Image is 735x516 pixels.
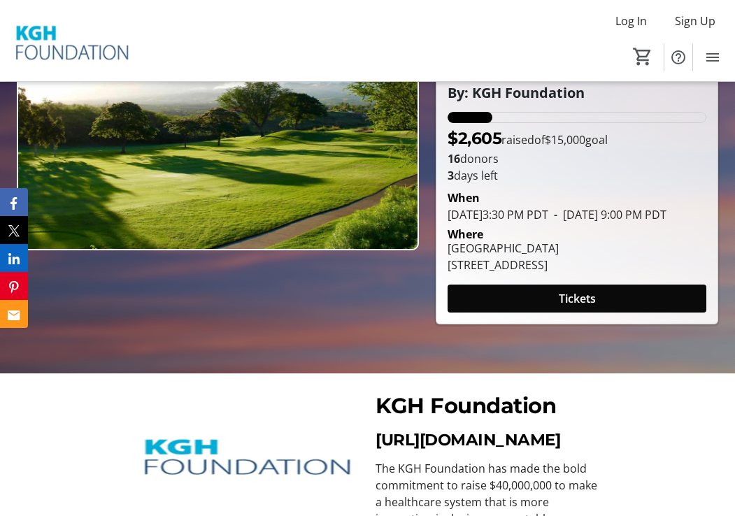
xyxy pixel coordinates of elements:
[448,112,706,123] div: 17.366733333333332% of fundraising goal reached
[448,126,608,150] p: raised of goal
[664,10,727,32] button: Sign Up
[630,44,655,69] button: Cart
[448,128,501,148] span: $2,605
[448,189,480,206] div: When
[675,13,715,29] span: Sign Up
[448,167,706,184] p: days left
[545,132,585,148] span: $15,000
[548,207,563,222] span: -
[448,85,706,101] p: By: KGH Foundation
[8,6,133,76] img: Kelowna General Hospital Foundation - UBC Southern Medical Program's Logo
[448,229,483,240] div: Where
[448,207,548,222] span: [DATE] 3:30 PM PDT
[376,390,604,422] p: KGH Foundation
[615,13,647,29] span: Log In
[448,168,454,183] span: 3
[448,257,559,273] div: [STREET_ADDRESS]
[664,43,692,71] button: Help
[448,285,706,313] button: Tickets
[604,10,658,32] button: Log In
[448,150,706,167] p: donors
[448,240,559,257] div: [GEOGRAPHIC_DATA]
[448,151,460,166] b: 16
[699,43,727,71] button: Menu
[17,24,419,250] img: Campaign CTA Media Photo
[376,430,560,450] span: [URL][DOMAIN_NAME]
[559,290,596,307] span: Tickets
[548,207,666,222] span: [DATE] 9:00 PM PDT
